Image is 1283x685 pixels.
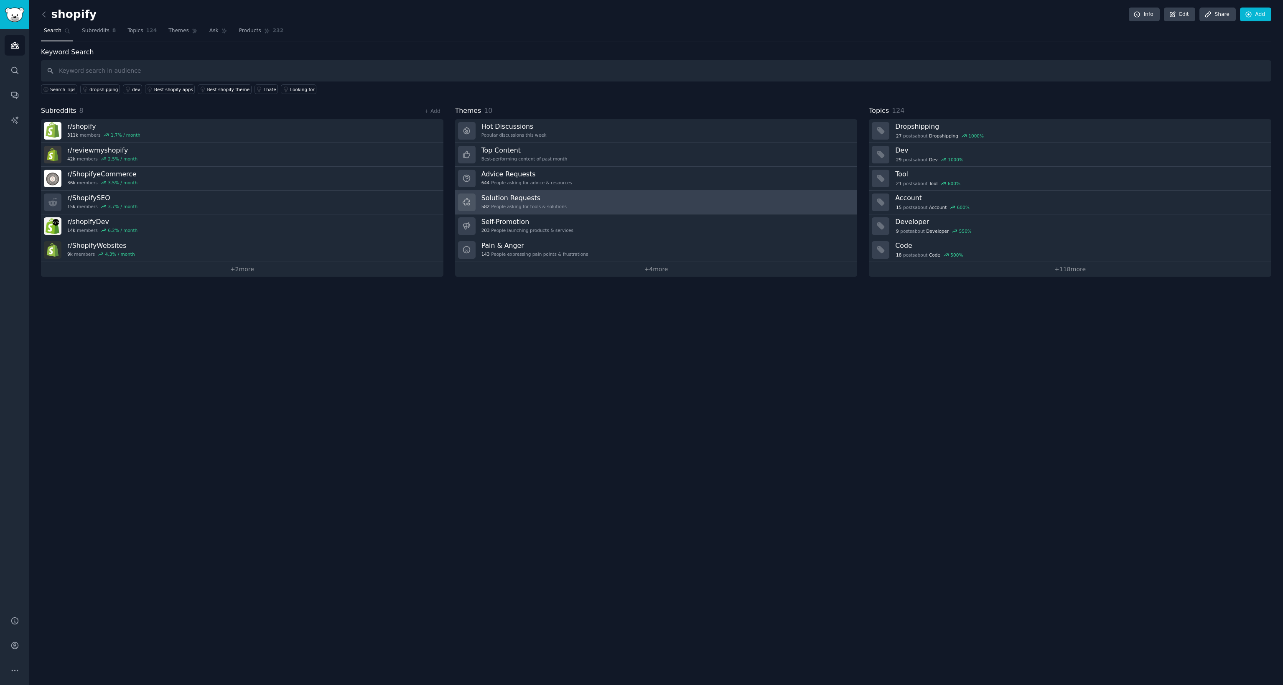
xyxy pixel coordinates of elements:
[67,241,135,250] h3: r/ ShopifyWebsites
[481,146,568,155] h3: Top Content
[154,87,193,92] div: Best shopify apps
[929,133,958,139] span: Dropshipping
[455,143,858,167] a: Top ContentBest-performing content of past month
[869,262,1271,277] a: +118more
[41,119,443,143] a: r/shopify311kmembers1.7% / month
[895,180,961,187] div: post s about
[896,204,901,210] span: 15
[869,167,1271,191] a: Tool21postsaboutTool600%
[123,84,142,94] a: dev
[264,87,276,92] div: I hate
[79,107,84,115] span: 8
[968,133,984,139] div: 1000 %
[44,170,61,187] img: ShopifyeCommerce
[455,167,858,191] a: Advice Requests644People asking for advice & resources
[80,84,120,94] a: dropshipping
[896,133,901,139] span: 27
[41,262,443,277] a: +2more
[1240,8,1271,22] a: Add
[455,119,858,143] a: Hot DiscussionsPopular discussions this week
[67,194,137,202] h3: r/ ShopifySEO
[82,27,109,35] span: Subreddits
[44,122,61,140] img: shopify
[67,180,137,186] div: members
[455,214,858,238] a: Self-Promotion203People launching products & services
[896,228,899,234] span: 9
[44,146,61,163] img: reviewmyshopify
[132,87,140,92] div: dev
[895,122,1265,131] h3: Dropshipping
[209,27,219,35] span: Ask
[895,227,972,235] div: post s about
[481,217,573,226] h3: Self-Promotion
[67,156,137,162] div: members
[108,156,137,162] div: 2.5 % / month
[929,157,938,163] span: Dev
[481,132,547,138] div: Popular discussions this week
[481,204,490,209] span: 582
[481,227,490,233] span: 203
[895,156,964,163] div: post s about
[41,191,443,214] a: r/ShopifySEO15kmembers3.7% / month
[948,181,960,186] div: 600 %
[455,238,858,262] a: Pain & Anger143People expressing pain points & frustrations
[41,8,97,21] h2: shopify
[455,106,481,116] span: Themes
[481,227,573,233] div: People launching products & services
[455,262,858,277] a: +4more
[111,132,140,138] div: 1.7 % / month
[112,27,116,35] span: 8
[67,122,140,131] h3: r/ shopify
[869,143,1271,167] a: Dev29postsaboutDev1000%
[896,157,901,163] span: 29
[895,194,1265,202] h3: Account
[67,132,140,138] div: members
[67,180,75,186] span: 36k
[895,132,984,140] div: post s about
[108,180,137,186] div: 3.5 % / month
[425,108,440,114] a: + Add
[929,252,940,258] span: Code
[67,227,137,233] div: members
[145,84,195,94] a: Best shopify apps
[481,122,547,131] h3: Hot Discussions
[108,204,137,209] div: 3.7 % / month
[869,119,1271,143] a: Dropshipping27postsaboutDropshipping1000%
[481,180,572,186] div: People asking for advice & resources
[5,8,24,22] img: GummySearch logo
[869,214,1271,238] a: Developer9postsaboutDeveloper550%
[41,60,1271,81] input: Keyword search in audience
[481,156,568,162] div: Best-performing content of past month
[41,167,443,191] a: r/ShopifyeCommerce36kmembers3.5% / month
[892,107,904,115] span: 124
[44,27,61,35] span: Search
[67,227,75,233] span: 14k
[896,181,901,186] span: 21
[281,84,316,94] a: Looking for
[895,217,1265,226] h3: Developer
[290,87,315,92] div: Looking for
[959,228,972,234] div: 550 %
[108,227,137,233] div: 6.2 % / month
[895,146,1265,155] h3: Dev
[957,204,970,210] div: 600 %
[869,238,1271,262] a: Code18postsaboutCode500%
[44,241,61,259] img: ShopifyWebsites
[198,84,251,94] a: Best shopify theme
[67,217,137,226] h3: r/ shopifyDev
[41,214,443,238] a: r/shopifyDev14kmembers6.2% / month
[929,204,947,210] span: Account
[146,27,157,35] span: 124
[67,204,137,209] div: members
[895,241,1265,250] h3: Code
[255,84,278,94] a: I hate
[125,24,160,41] a: Topics124
[41,143,443,167] a: r/reviewmyshopify42kmembers2.5% / month
[481,180,490,186] span: 644
[869,106,889,116] span: Topics
[127,27,143,35] span: Topics
[50,87,76,92] span: Search Tips
[948,157,963,163] div: 1000 %
[67,251,73,257] span: 9k
[67,170,137,178] h3: r/ ShopifyeCommerce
